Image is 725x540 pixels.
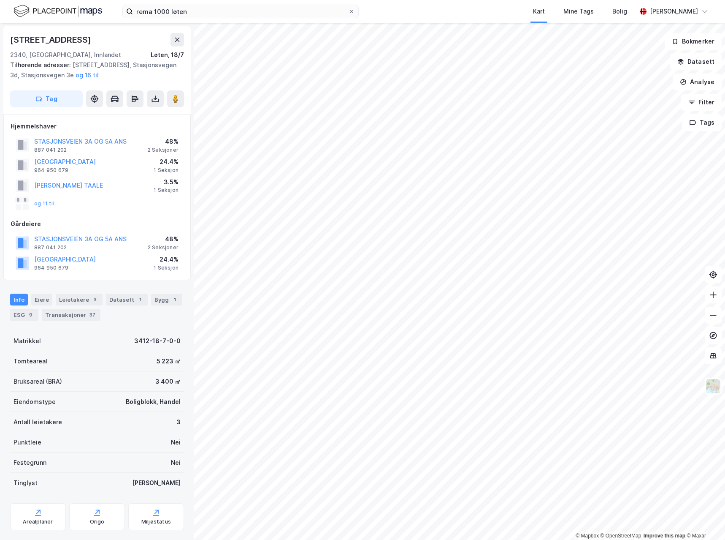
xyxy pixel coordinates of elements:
div: 24.4% [154,254,179,265]
div: Miljøstatus [141,518,171,525]
div: 1 Seksjon [154,187,179,194]
div: Eiendomstype [14,397,56,407]
div: Festegrunn [14,458,46,468]
button: Tag [10,90,83,107]
button: Analyse [673,74,722,90]
div: Bruksareal (BRA) [14,376,62,387]
div: Mine Tags [563,6,594,16]
div: Bygg [151,294,182,305]
div: Arealplaner [23,518,53,525]
div: Antall leietakere [14,417,62,427]
div: 964 950 679 [34,167,68,174]
div: [PERSON_NAME] [650,6,698,16]
div: 887 041 202 [34,244,67,251]
div: ESG [10,309,38,321]
div: 3.5% [154,177,179,187]
div: Kontrollprogram for chat [683,499,725,540]
div: Matrikkel [14,336,41,346]
div: Transaksjoner [42,309,100,321]
div: 2340, [GEOGRAPHIC_DATA], Innlandet [10,50,121,60]
button: Tags [682,114,722,131]
div: [PERSON_NAME] [132,478,181,488]
div: Kart [533,6,545,16]
div: 48% [148,136,179,147]
div: 2 Seksjoner [148,244,179,251]
button: Datasett [670,53,722,70]
div: 3 400 ㎡ [155,376,181,387]
input: Søk på adresse, matrikkel, gårdeiere, leietakere eller personer [133,5,348,18]
div: 2 Seksjoner [148,147,179,153]
div: Tinglyst [14,478,38,488]
div: 24.4% [154,157,179,167]
img: Z [705,378,721,394]
div: Datasett [106,294,148,305]
div: Boligblokk, Handel [126,397,181,407]
div: Punktleie [14,437,41,447]
a: Mapbox [576,533,599,539]
div: [STREET_ADDRESS], Stasjonsvegen 3d, Stasjonsvegen 3e [10,60,177,80]
div: 1 Seksjon [154,167,179,174]
div: 48% [148,234,179,244]
div: Hjemmelshaver [11,121,184,131]
div: Nei [171,458,181,468]
div: 9 [27,311,35,319]
div: 3 [91,295,99,304]
div: Tomteareal [14,356,47,366]
button: Bokmerker [665,33,722,50]
span: Tilhørende adresser: [10,61,73,68]
div: 1 [170,295,179,304]
div: [STREET_ADDRESS] [10,33,93,46]
div: 3412-18-7-0-0 [134,336,181,346]
a: Improve this map [644,533,685,539]
div: Løten, 18/7 [151,50,184,60]
div: Eiere [31,294,52,305]
button: Filter [681,94,722,111]
iframe: Chat Widget [683,499,725,540]
div: Bolig [612,6,627,16]
img: logo.f888ab2527a4732fd821a326f86c7f29.svg [14,4,102,19]
a: OpenStreetMap [601,533,641,539]
div: 887 041 202 [34,147,67,153]
div: Nei [171,437,181,447]
div: Gårdeiere [11,219,184,229]
div: 1 Seksjon [154,265,179,271]
div: 37 [88,311,97,319]
div: Leietakere [56,294,103,305]
div: Info [10,294,28,305]
div: Origo [90,518,105,525]
div: 5 223 ㎡ [157,356,181,366]
div: 3 [176,417,181,427]
div: 964 950 679 [34,265,68,271]
div: 1 [136,295,144,304]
